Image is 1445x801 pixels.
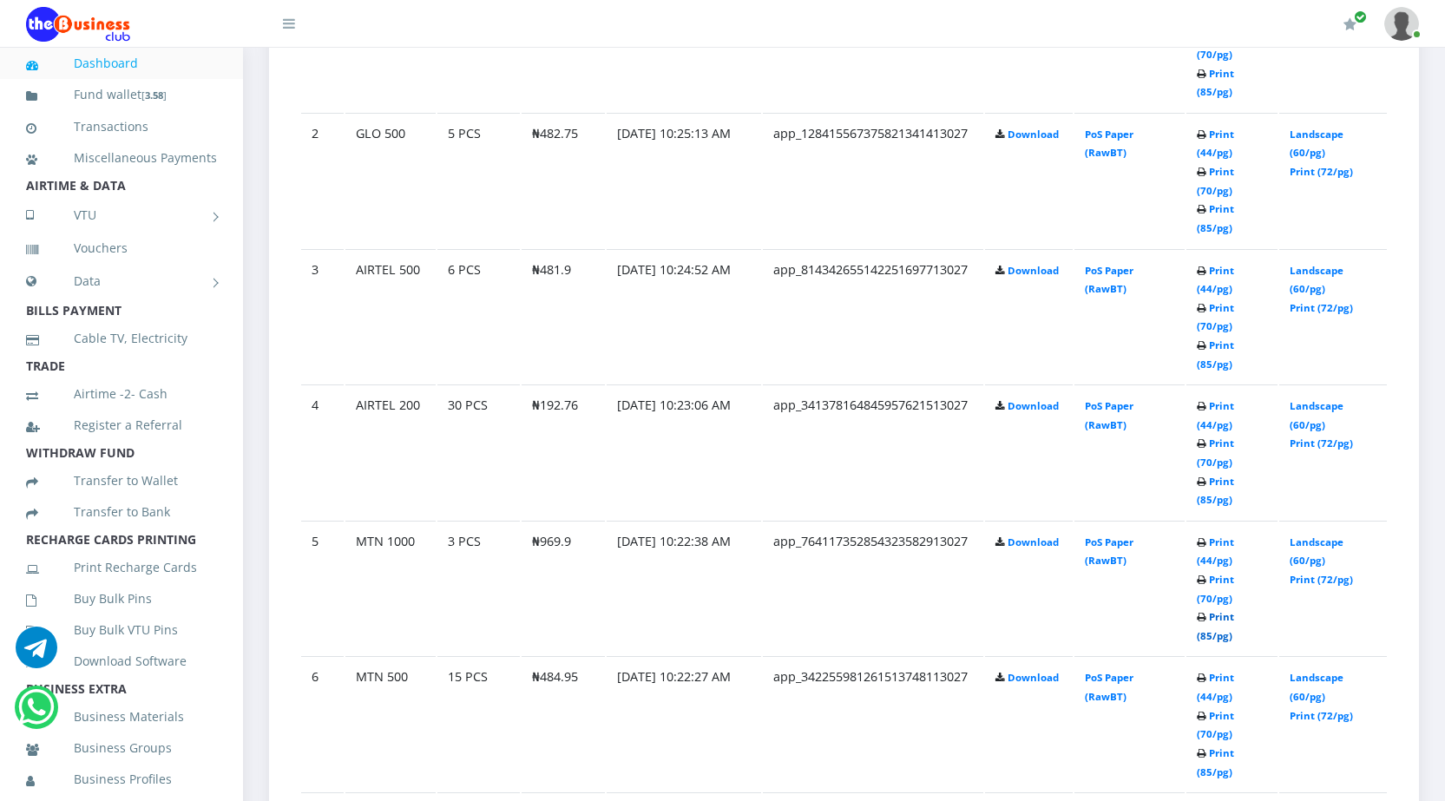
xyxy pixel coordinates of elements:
[522,113,605,247] td: ₦482.75
[1197,610,1234,642] a: Print (85/pg)
[145,89,163,102] b: 3.58
[1197,264,1234,296] a: Print (44/pg)
[607,249,762,384] td: [DATE] 10:24:52 AM
[345,384,436,519] td: AIRTEL 200
[1197,746,1234,778] a: Print (85/pg)
[437,113,520,247] td: 5 PCS
[26,138,217,178] a: Miscellaneous Payments
[1197,202,1234,234] a: Print (85/pg)
[1197,535,1234,568] a: Print (44/pg)
[607,521,762,655] td: [DATE] 10:22:38 AM
[1384,7,1419,41] img: User
[437,521,520,655] td: 3 PCS
[26,75,217,115] a: Fund wallet[3.58]
[1197,573,1234,605] a: Print (70/pg)
[763,521,983,655] td: app_764117352854323582913027
[1290,573,1353,586] a: Print (72/pg)
[301,521,344,655] td: 5
[1290,165,1353,178] a: Print (72/pg)
[301,113,344,247] td: 2
[522,656,605,791] td: ₦484.95
[26,318,217,358] a: Cable TV, Electricity
[1290,709,1353,722] a: Print (72/pg)
[522,384,605,519] td: ₦192.76
[26,610,217,650] a: Buy Bulk VTU Pins
[522,249,605,384] td: ₦481.9
[763,384,983,519] td: app_341378164845957621513027
[1197,301,1234,333] a: Print (70/pg)
[1008,671,1059,684] a: Download
[437,249,520,384] td: 6 PCS
[763,113,983,247] td: app_128415567375821341413027
[1008,128,1059,141] a: Download
[1197,671,1234,703] a: Print (44/pg)
[26,641,217,681] a: Download Software
[607,656,762,791] td: [DATE] 10:22:27 AM
[26,492,217,532] a: Transfer to Bank
[26,374,217,414] a: Airtime -2- Cash
[1354,10,1367,23] span: Renew/Upgrade Subscription
[301,384,344,519] td: 4
[26,728,217,768] a: Business Groups
[607,384,762,519] td: [DATE] 10:23:06 AM
[345,656,436,791] td: MTN 500
[1197,128,1234,160] a: Print (44/pg)
[26,461,217,501] a: Transfer to Wallet
[141,89,167,102] small: [ ]
[607,113,762,247] td: [DATE] 10:25:13 AM
[1290,437,1353,450] a: Print (72/pg)
[1290,128,1343,160] a: Landscape (60/pg)
[1290,301,1353,314] a: Print (72/pg)
[1290,671,1343,703] a: Landscape (60/pg)
[437,656,520,791] td: 15 PCS
[1343,17,1356,31] i: Renew/Upgrade Subscription
[1197,399,1234,431] a: Print (44/pg)
[26,107,217,147] a: Transactions
[1008,264,1059,277] a: Download
[1008,535,1059,548] a: Download
[26,697,217,737] a: Business Materials
[26,405,217,445] a: Register a Referral
[26,43,217,83] a: Dashboard
[763,656,983,791] td: app_342255981261513748113027
[1290,535,1343,568] a: Landscape (60/pg)
[1085,128,1133,160] a: PoS Paper (RawBT)
[1085,399,1133,431] a: PoS Paper (RawBT)
[1085,264,1133,296] a: PoS Paper (RawBT)
[1290,399,1343,431] a: Landscape (60/pg)
[1085,535,1133,568] a: PoS Paper (RawBT)
[26,228,217,268] a: Vouchers
[763,249,983,384] td: app_814342655142251697713027
[301,656,344,791] td: 6
[437,384,520,519] td: 30 PCS
[345,113,436,247] td: GLO 500
[1290,264,1343,296] a: Landscape (60/pg)
[26,548,217,588] a: Print Recharge Cards
[1085,671,1133,703] a: PoS Paper (RawBT)
[18,699,54,728] a: Chat for support
[345,249,436,384] td: AIRTEL 500
[1197,475,1234,507] a: Print (85/pg)
[26,194,217,237] a: VTU
[345,521,436,655] td: MTN 1000
[16,640,57,668] a: Chat for support
[1197,437,1234,469] a: Print (70/pg)
[26,579,217,619] a: Buy Bulk Pins
[301,249,344,384] td: 3
[1197,67,1234,99] a: Print (85/pg)
[1197,338,1234,371] a: Print (85/pg)
[26,759,217,799] a: Business Profiles
[522,521,605,655] td: ₦969.9
[1197,709,1234,741] a: Print (70/pg)
[1008,399,1059,412] a: Download
[26,7,130,42] img: Logo
[26,259,217,303] a: Data
[1197,165,1234,197] a: Print (70/pg)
